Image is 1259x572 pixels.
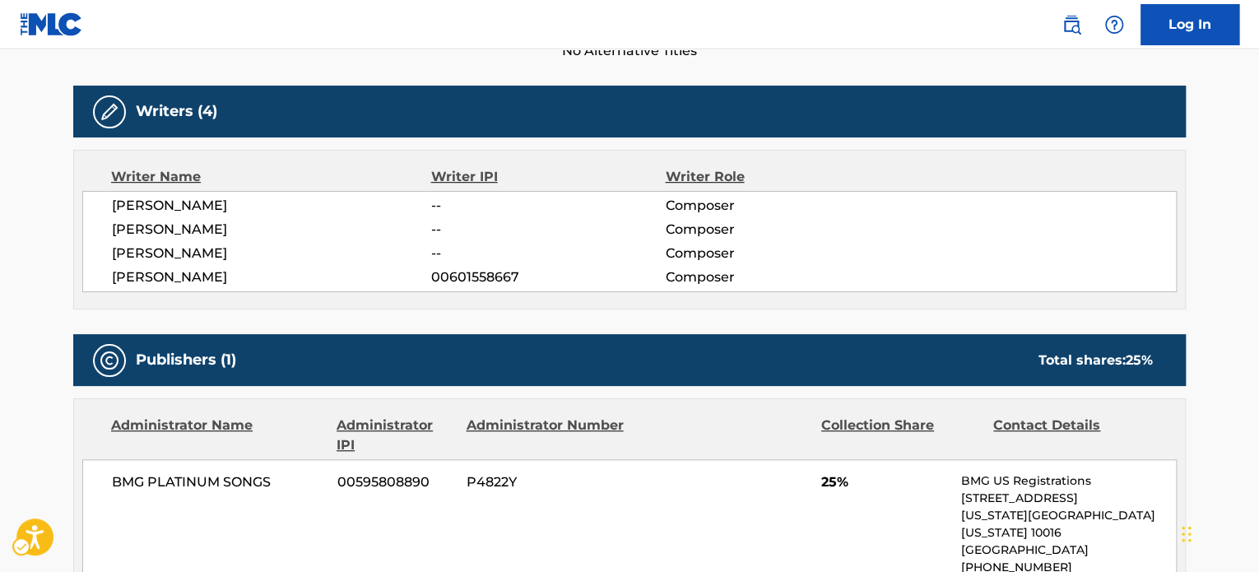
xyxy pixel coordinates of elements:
[100,351,119,370] img: Publishers
[337,416,453,455] div: Administrator IPI
[112,220,431,239] span: [PERSON_NAME]
[100,102,119,122] img: Writers
[1126,352,1153,368] span: 25 %
[1177,493,1259,572] div: Chat Widget
[1182,509,1192,559] div: Drag
[431,196,665,216] span: --
[466,416,625,455] div: Administrator Number
[1038,351,1153,370] div: Total shares:
[112,267,431,287] span: [PERSON_NAME]
[112,196,431,216] span: [PERSON_NAME]
[665,220,878,239] span: Composer
[467,472,626,492] span: P4822Y
[665,244,878,263] span: Composer
[112,472,325,492] span: BMG PLATINUM SONGS
[961,542,1176,559] p: [GEOGRAPHIC_DATA]
[821,416,981,455] div: Collection Share
[431,267,665,287] span: 00601558667
[431,220,665,239] span: --
[112,244,431,263] span: [PERSON_NAME]
[1104,15,1124,35] img: help
[961,507,1176,542] p: [US_STATE][GEOGRAPHIC_DATA][US_STATE] 10016
[136,351,236,370] h5: Publishers (1)
[111,167,431,187] div: Writer Name
[821,472,949,492] span: 25%
[136,102,217,121] h5: Writers (4)
[665,267,878,287] span: Composer
[73,41,1186,61] span: No Alternative Titles
[111,416,324,455] div: Administrator Name
[431,167,666,187] div: Writer IPI
[20,12,83,36] img: MLC Logo
[337,472,454,492] span: 00595808890
[665,167,878,187] div: Writer Role
[665,196,878,216] span: Composer
[1177,493,1259,572] iframe: Hubspot Iframe
[431,244,665,263] span: --
[961,490,1176,507] p: [STREET_ADDRESS]
[961,472,1176,490] p: BMG US Registrations
[993,416,1153,455] div: Contact Details
[1141,4,1239,45] a: Log In
[1062,15,1081,35] img: search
